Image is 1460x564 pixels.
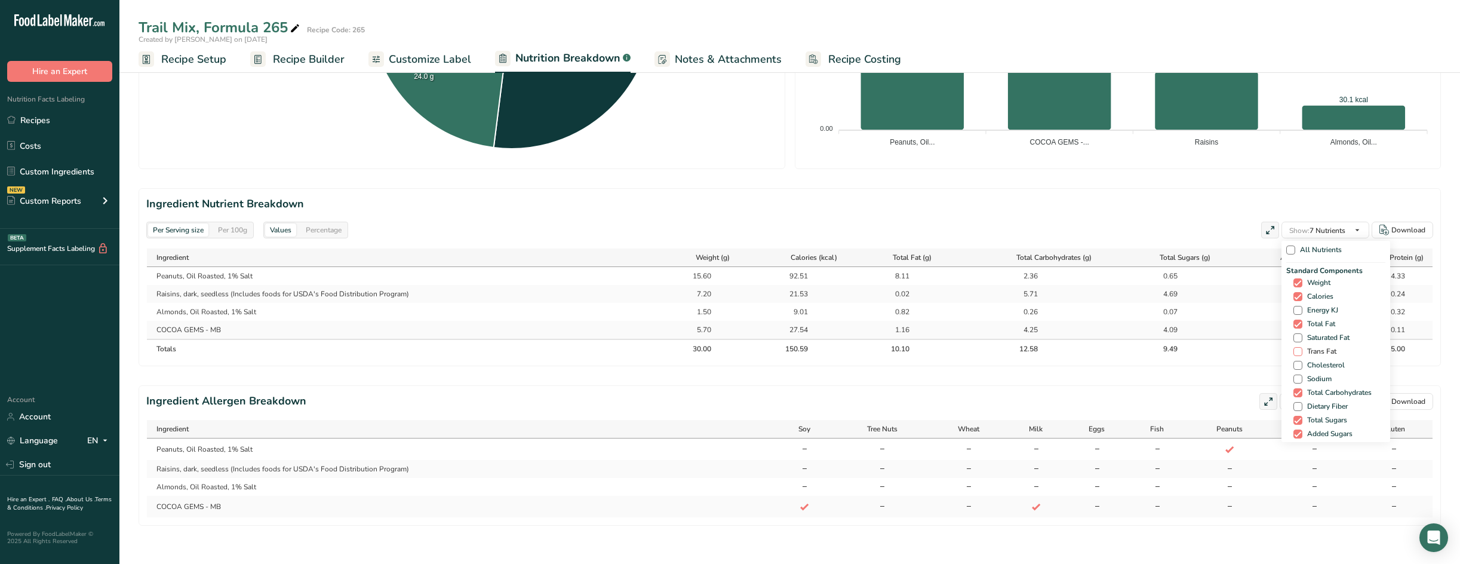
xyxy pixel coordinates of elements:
[7,430,58,451] a: Language
[1280,252,1336,263] span: Added Sugars (g)
[1289,226,1310,235] span: Show:
[1302,430,1353,439] span: Added Sugars
[806,46,901,73] a: Recipe Costing
[890,138,935,146] tspan: Peanuts, Oil...
[1286,265,1385,276] span: Standard Components
[681,306,711,317] div: 1.50
[148,223,208,237] div: Per Serving size
[778,344,808,354] div: 150.59
[1008,271,1038,281] div: 2.36
[250,46,345,73] a: Recipe Builder
[778,289,808,299] div: 21.53
[146,393,306,410] h2: Ingredient Allergen Breakdown
[1270,289,1299,299] div: 0.00
[265,223,296,237] div: Values
[1150,424,1164,434] span: Fish
[1280,393,1369,410] button: Show:9 Allergens
[389,51,471,68] span: Customize Label
[307,24,365,35] div: Recipe Code: 265
[880,324,909,335] div: 1.16
[1016,252,1092,263] span: Total Carbohydrates (g)
[147,478,775,496] td: Almonds, Oil Roasted, 1% Salt
[1281,222,1369,238] button: Show:7 Nutrients
[52,495,66,504] a: FAQ .
[867,424,897,434] span: Tree Nuts
[273,51,345,68] span: Recipe Builder
[880,271,909,281] div: 8.11
[1148,271,1178,281] div: 0.65
[1295,246,1342,255] span: All Nutrients
[1008,289,1038,299] div: 5.71
[791,252,837,263] span: Calories (kcal)
[1302,375,1332,384] span: Sodium
[1302,306,1338,315] span: Energy KJ
[820,125,832,132] tspan: 0.00
[828,51,901,68] span: Recipe Costing
[1391,396,1425,407] div: Download
[1302,320,1335,329] span: Total Fat
[1270,306,1299,317] div: 0.00
[798,424,810,434] span: Soy
[778,306,808,317] div: 9.01
[66,495,95,504] a: About Us .
[161,51,226,68] span: Recipe Setup
[7,495,50,504] a: Hire an Expert .
[1302,278,1330,287] span: Weight
[213,223,252,237] div: Per 100g
[1372,393,1433,410] button: Download
[7,61,112,82] button: Hire an Expert
[1270,271,1299,281] div: 0.00
[301,223,346,237] div: Percentage
[156,252,189,263] span: Ingredient
[368,46,471,73] a: Customize Label
[7,495,112,512] a: Terms & Conditions .
[958,424,979,434] span: Wheat
[681,289,711,299] div: 7.20
[1148,306,1178,317] div: 0.07
[147,496,775,517] td: COCOA GEMS - MB
[139,17,302,38] div: Trail Mix, Formula 265
[147,285,654,303] td: Raisins, dark, seedless (Includes foods for USDA's Food Distribution Program)
[147,460,775,478] td: Raisins, dark, seedless (Includes foods for USDA's Food Distribution Program)
[139,35,268,44] span: Created by [PERSON_NAME] on [DATE]
[654,46,782,73] a: Notes & Attachments
[696,252,730,263] span: Weight (g)
[1302,416,1347,425] span: Total Sugars
[147,303,654,321] td: Almonds, Oil Roasted, 1% Salt
[1302,333,1350,342] span: Saturated Fat
[1008,324,1038,335] div: 4.25
[147,267,654,285] td: Peanuts, Oil Roasted, 1% Salt
[1302,388,1372,397] span: Total Carbohydrates
[681,344,711,354] div: 30.00
[7,531,112,545] div: Powered By FoodLabelMaker © 2025 All Rights Reserved
[1391,225,1425,235] div: Download
[8,234,26,241] div: BETA
[1302,347,1336,356] span: Trans Fat
[1330,138,1377,146] tspan: Almonds, Oil...
[147,339,654,358] th: Totals
[880,306,909,317] div: 0.82
[7,186,25,194] div: NEW
[893,252,932,263] span: Total Fat (g)
[139,46,226,73] a: Recipe Setup
[1029,424,1043,434] span: Milk
[147,439,775,460] td: Peanuts, Oil Roasted, 1% Salt
[1148,289,1178,299] div: 4.69
[1008,306,1038,317] div: 0.26
[1160,252,1210,263] span: Total Sugars (g)
[1008,344,1038,354] div: 12.58
[1089,424,1105,434] span: Eggs
[1419,523,1448,552] div: Open Intercom Messenger
[1302,292,1333,301] span: Calories
[880,289,909,299] div: 0.02
[1148,324,1178,335] div: 4.09
[1270,324,1299,335] div: 3.87
[46,504,83,512] a: Privacy Policy
[880,344,909,354] div: 10.10
[146,196,1433,212] h2: Ingredient Nutrient Breakdown
[1270,344,1299,354] div: 3.87
[156,424,189,434] span: Ingredient
[681,324,711,335] div: 5.70
[515,50,620,66] span: Nutrition Breakdown
[1390,252,1424,263] span: Protein (g)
